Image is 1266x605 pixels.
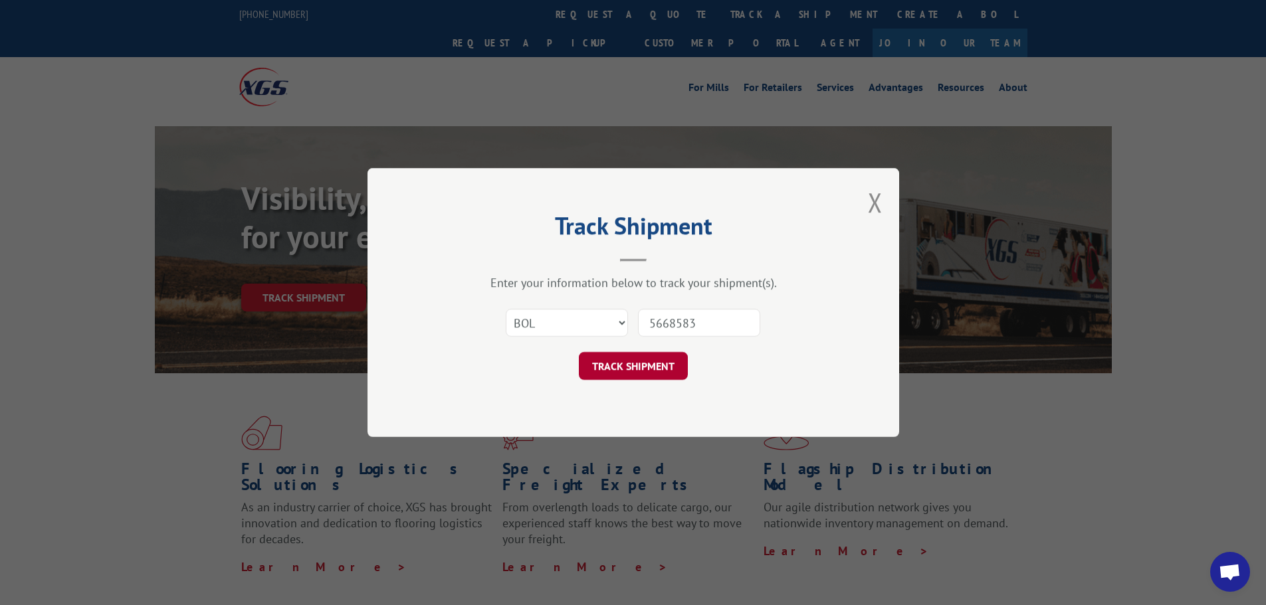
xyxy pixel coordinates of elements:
input: Number(s) [638,309,760,337]
div: Open chat [1210,552,1250,592]
button: TRACK SHIPMENT [579,352,688,380]
div: Enter your information below to track your shipment(s). [434,275,833,290]
button: Close modal [868,185,883,220]
h2: Track Shipment [434,216,833,242]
